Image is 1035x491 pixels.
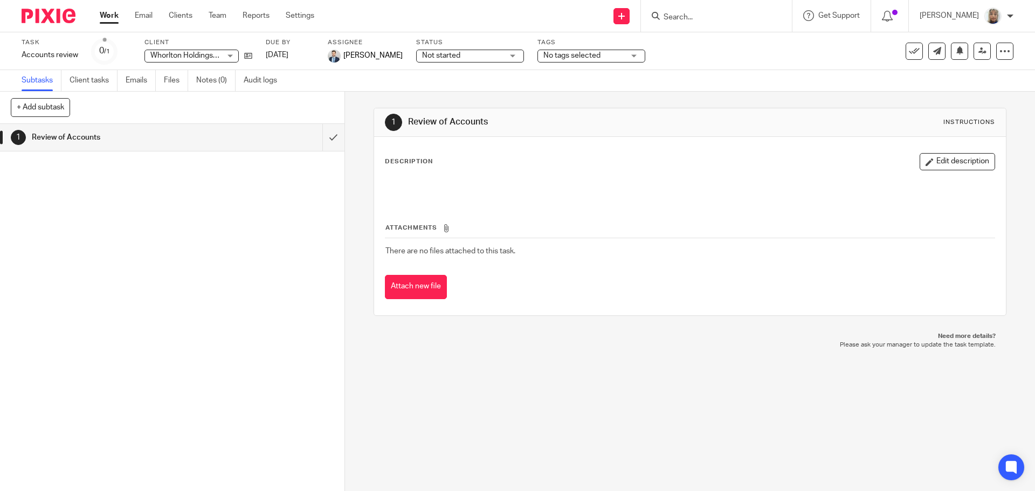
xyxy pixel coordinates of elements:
[104,49,110,54] small: /1
[543,52,601,59] span: No tags selected
[663,13,760,23] input: Search
[266,51,288,59] span: [DATE]
[22,38,78,47] label: Task
[144,38,252,47] label: Client
[169,10,192,21] a: Clients
[99,45,110,57] div: 0
[196,70,236,91] a: Notes (0)
[984,8,1002,25] img: Sara%20Zdj%C4%99cie%20.jpg
[416,38,524,47] label: Status
[920,10,979,21] p: [PERSON_NAME]
[22,50,78,60] div: Accounts review
[100,10,119,21] a: Work
[286,10,314,21] a: Settings
[818,12,860,19] span: Get Support
[385,275,447,299] button: Attach new file
[266,38,314,47] label: Due by
[920,153,995,170] button: Edit description
[22,9,75,23] img: Pixie
[384,332,995,341] p: Need more details?
[22,70,61,91] a: Subtasks
[243,10,270,21] a: Reports
[11,98,70,116] button: + Add subtask
[385,247,515,255] span: There are no files attached to this task.
[385,225,437,231] span: Attachments
[11,130,26,145] div: 1
[244,70,285,91] a: Audit logs
[385,157,433,166] p: Description
[384,341,995,349] p: Please ask your manager to update the task template.
[385,114,402,131] div: 1
[32,129,218,146] h1: Review of Accounts
[943,118,995,127] div: Instructions
[408,116,713,128] h1: Review of Accounts
[209,10,226,21] a: Team
[135,10,153,21] a: Email
[537,38,645,47] label: Tags
[343,50,403,61] span: [PERSON_NAME]
[328,38,403,47] label: Assignee
[126,70,156,91] a: Emails
[422,52,460,59] span: Not started
[328,50,341,63] img: LinkedIn%20Profile.jpeg
[70,70,118,91] a: Client tasks
[164,70,188,91] a: Files
[150,52,226,59] span: Whorlton Holdings Ltd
